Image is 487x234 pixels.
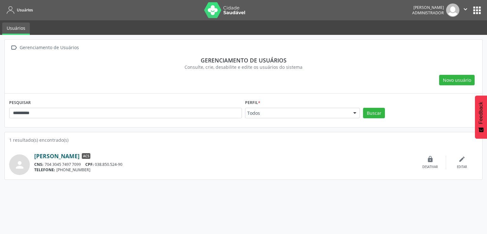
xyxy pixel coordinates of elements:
[9,43,80,52] a:  Gerenciamento de Usuários
[9,43,18,52] i: 
[14,64,473,70] div: Consulte, crie, desabilite e edite os usuários do sistema
[427,156,434,163] i: lock
[34,162,43,167] span: CNS:
[412,5,444,10] div: [PERSON_NAME]
[478,102,484,124] span: Feedback
[459,3,471,17] button: 
[245,98,260,108] label: Perfil
[82,153,90,159] span: ACS
[475,95,487,139] button: Feedback - Mostrar pesquisa
[471,5,483,16] button: apps
[247,110,347,116] span: Todos
[17,7,33,13] span: Usuários
[34,153,80,159] a: [PERSON_NAME]
[9,137,478,143] div: 1 resultado(s) encontrado(s)
[363,108,385,119] button: Buscar
[412,10,444,16] span: Administrador
[14,57,473,64] div: Gerenciamento de usuários
[4,5,33,15] a: Usuários
[14,159,25,171] i: person
[462,6,469,13] i: 
[85,162,94,167] span: CPF:
[443,77,471,83] span: Novo usuário
[18,43,80,52] div: Gerenciamento de Usuários
[9,98,31,108] label: PESQUISAR
[34,167,414,172] div: [PHONE_NUMBER]
[2,23,30,35] a: Usuários
[457,165,467,169] div: Editar
[439,75,475,86] button: Novo usuário
[458,156,465,163] i: edit
[446,3,459,17] img: img
[422,165,438,169] div: Desativar
[34,162,414,167] div: 704 3045 7497 7099 038.850.524-90
[34,167,55,172] span: TELEFONE:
